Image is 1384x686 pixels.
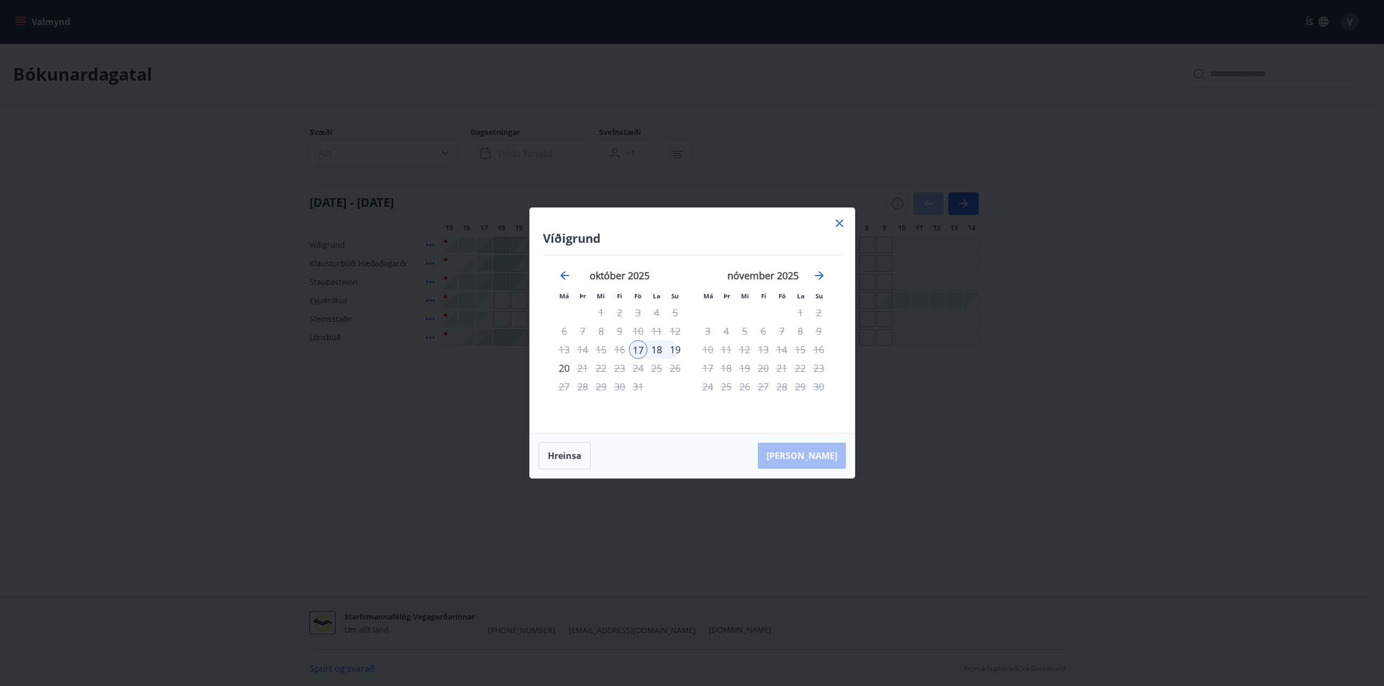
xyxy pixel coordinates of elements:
small: Fö [778,292,786,300]
td: Not available. laugardagur, 29. nóvember 2025 [791,377,810,396]
td: Not available. miðvikudagur, 15. október 2025 [592,340,610,359]
td: Not available. laugardagur, 8. nóvember 2025 [791,322,810,340]
small: Má [559,292,569,300]
td: Not available. sunnudagur, 16. nóvember 2025 [810,340,828,359]
td: Not available. föstudagur, 28. nóvember 2025 [773,377,791,396]
td: Not available. föstudagur, 24. október 2025 [629,359,647,377]
td: Not available. sunnudagur, 2. nóvember 2025 [810,303,828,322]
td: Not available. fimmtudagur, 20. nóvember 2025 [754,359,773,377]
td: Choose laugardagur, 18. október 2025 as your check-out date. It’s available. [647,340,666,359]
td: Not available. fimmtudagur, 9. október 2025 [610,322,629,340]
td: Not available. föstudagur, 7. nóvember 2025 [773,322,791,340]
div: Aðeins útritun í boði [555,359,573,377]
td: Choose mánudagur, 20. október 2025 as your check-out date. It’s available. [555,359,573,377]
td: Not available. þriðjudagur, 11. nóvember 2025 [717,340,736,359]
td: Not available. þriðjudagur, 4. nóvember 2025 [717,322,736,340]
td: Not available. fimmtudagur, 13. nóvember 2025 [754,340,773,359]
td: Not available. fimmtudagur, 6. nóvember 2025 [754,322,773,340]
div: 17 [629,340,647,359]
h4: Víðigrund [543,230,842,246]
td: Not available. þriðjudagur, 18. nóvember 2025 [717,359,736,377]
td: Not available. þriðjudagur, 25. nóvember 2025 [717,377,736,396]
small: Fi [761,292,767,300]
td: Not available. laugardagur, 4. október 2025 [647,303,666,322]
td: Not available. föstudagur, 10. október 2025 [629,322,647,340]
small: La [797,292,805,300]
td: Not available. þriðjudagur, 21. október 2025 [573,359,592,377]
td: Not available. mánudagur, 17. nóvember 2025 [699,359,717,377]
td: Not available. fimmtudagur, 2. október 2025 [610,303,629,322]
small: Þr [579,292,586,300]
td: Not available. fimmtudagur, 23. október 2025 [610,359,629,377]
small: Fö [634,292,641,300]
td: Not available. þriðjudagur, 14. október 2025 [573,340,592,359]
small: Mi [741,292,749,300]
td: Not available. fimmtudagur, 30. október 2025 [610,377,629,396]
small: Þr [724,292,730,300]
div: Move forward to switch to the next month. [813,269,826,282]
small: Mi [597,292,605,300]
button: Hreinsa [539,442,591,469]
td: Not available. laugardagur, 25. október 2025 [647,359,666,377]
td: Not available. miðvikudagur, 29. október 2025 [592,377,610,396]
div: 19 [666,340,684,359]
td: Not available. miðvikudagur, 26. nóvember 2025 [736,377,754,396]
td: Not available. miðvikudagur, 19. nóvember 2025 [736,359,754,377]
div: Move backward to switch to the previous month. [558,269,571,282]
div: Calendar [543,255,842,420]
td: Not available. sunnudagur, 9. nóvember 2025 [810,322,828,340]
td: Choose sunnudagur, 19. október 2025 as your check-out date. It’s available. [666,340,684,359]
td: Not available. mánudagur, 3. nóvember 2025 [699,322,717,340]
td: Not available. föstudagur, 14. nóvember 2025 [773,340,791,359]
td: Not available. þriðjudagur, 7. október 2025 [573,322,592,340]
td: Not available. mánudagur, 27. október 2025 [555,377,573,396]
td: Not available. laugardagur, 11. október 2025 [647,322,666,340]
td: Not available. fimmtudagur, 16. október 2025 [610,340,629,359]
td: Not available. sunnudagur, 26. október 2025 [666,359,684,377]
td: Not available. laugardagur, 1. nóvember 2025 [791,303,810,322]
td: Not available. miðvikudagur, 1. október 2025 [592,303,610,322]
td: Not available. þriðjudagur, 28. október 2025 [573,377,592,396]
td: Not available. sunnudagur, 5. október 2025 [666,303,684,322]
div: 18 [647,340,666,359]
strong: nóvember 2025 [727,269,799,282]
td: Selected as start date. föstudagur, 17. október 2025 [629,340,647,359]
td: Not available. fimmtudagur, 27. nóvember 2025 [754,377,773,396]
td: Not available. miðvikudagur, 22. október 2025 [592,359,610,377]
td: Not available. sunnudagur, 30. nóvember 2025 [810,377,828,396]
td: Not available. föstudagur, 3. október 2025 [629,303,647,322]
td: Not available. mánudagur, 6. október 2025 [555,322,573,340]
td: Not available. laugardagur, 15. nóvember 2025 [791,340,810,359]
td: Not available. föstudagur, 31. október 2025 [629,377,647,396]
td: Not available. laugardagur, 22. nóvember 2025 [791,359,810,377]
td: Not available. miðvikudagur, 5. nóvember 2025 [736,322,754,340]
small: Su [671,292,679,300]
small: La [653,292,660,300]
td: Not available. miðvikudagur, 12. nóvember 2025 [736,340,754,359]
td: Not available. föstudagur, 21. nóvember 2025 [773,359,791,377]
td: Not available. mánudagur, 13. október 2025 [555,340,573,359]
td: Not available. miðvikudagur, 8. október 2025 [592,322,610,340]
td: Not available. sunnudagur, 12. október 2025 [666,322,684,340]
strong: október 2025 [590,269,650,282]
td: Not available. mánudagur, 10. nóvember 2025 [699,340,717,359]
small: Su [815,292,823,300]
small: Fi [617,292,622,300]
td: Not available. mánudagur, 24. nóvember 2025 [699,377,717,396]
small: Má [703,292,713,300]
td: Not available. sunnudagur, 23. nóvember 2025 [810,359,828,377]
